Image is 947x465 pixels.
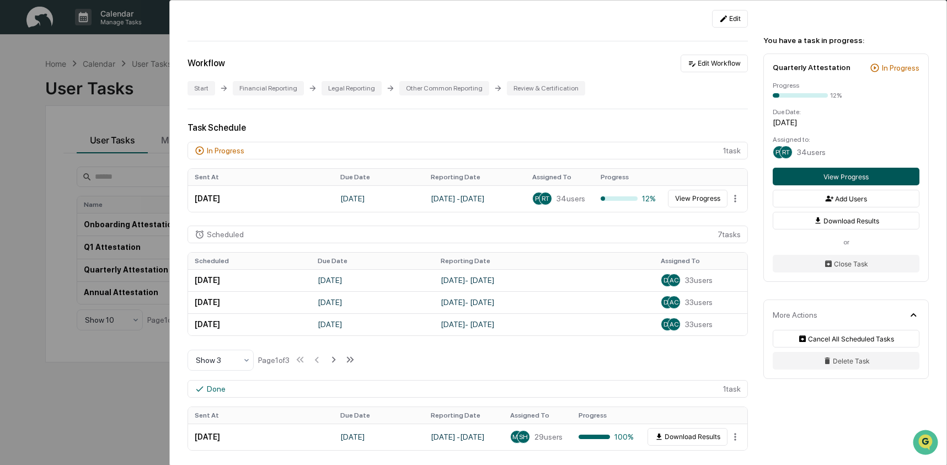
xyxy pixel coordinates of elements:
[512,433,522,441] span: MB
[188,407,334,424] th: Sent At
[773,190,919,207] button: Add Users
[334,185,424,212] td: [DATE]
[773,63,850,72] div: Quarterly Attestation
[7,135,76,154] a: 🖐️Preclearance
[526,169,594,185] th: Assigned To
[594,169,662,185] th: Progress
[7,156,74,175] a: 🔎Data Lookup
[712,10,748,28] button: Edit
[78,186,133,195] a: Powered byPylon
[601,194,656,203] div: 12%
[773,212,919,229] button: Download Results
[11,23,201,41] p: How can we help?
[22,139,71,150] span: Preclearance
[38,95,140,104] div: We're available if you need us!
[519,433,528,441] span: SH
[664,276,672,284] span: DR
[258,356,290,365] div: Page 1 of 3
[681,55,748,72] button: Edit Workflow
[334,424,424,450] td: [DATE]
[188,169,334,185] th: Sent At
[188,253,311,269] th: Scheduled
[110,187,133,195] span: Pylon
[668,190,727,207] button: View Progress
[830,92,842,99] div: 12%
[188,122,748,133] div: Task Schedule
[797,148,826,157] span: 34 users
[207,146,244,155] div: In Progress
[424,407,504,424] th: Reporting Date
[685,320,713,329] span: 33 users
[424,169,526,185] th: Reporting Date
[670,320,679,328] span: AC
[11,140,20,149] div: 🖐️
[311,269,434,291] td: [DATE]
[579,432,634,441] div: 100%
[504,407,572,424] th: Assigned To
[399,81,489,95] div: Other Common Reporting
[507,81,585,95] div: Review & Certification
[207,384,226,393] div: Done
[76,135,141,154] a: 🗄️Attestations
[188,142,748,159] div: 1 task
[188,226,748,243] div: 7 task s
[434,313,655,335] td: [DATE] - [DATE]
[763,36,929,45] div: You have a task in progress:
[334,169,424,185] th: Due Date
[188,81,215,95] div: Start
[664,320,672,328] span: DR
[233,81,304,95] div: Financial Reporting
[685,298,713,307] span: 33 users
[773,330,919,348] button: Cancel All Scheduled Tasks
[434,269,655,291] td: [DATE] - [DATE]
[773,352,919,370] button: Delete Task
[188,269,311,291] td: [DATE]
[188,380,748,398] div: 1 task
[311,313,434,335] td: [DATE]
[424,424,504,450] td: [DATE] - [DATE]
[773,82,919,89] div: Progress
[912,429,941,458] iframe: Open customer support
[434,291,655,313] td: [DATE] - [DATE]
[773,168,919,185] button: View Progress
[775,148,784,156] span: PD
[773,108,919,116] div: Due Date:
[22,160,69,171] span: Data Lookup
[534,432,563,441] span: 29 users
[11,84,31,104] img: 1746055101610-c473b297-6a78-478c-a979-82029cc54cd1
[311,291,434,313] td: [DATE]
[685,276,713,285] span: 33 users
[773,238,919,246] div: or
[648,428,727,446] button: Download Results
[11,161,20,170] div: 🔎
[557,194,585,203] span: 34 users
[670,298,679,306] span: AC
[188,291,311,313] td: [DATE]
[188,185,334,212] td: [DATE]
[91,139,137,150] span: Attestations
[882,63,919,72] div: In Progress
[207,230,244,239] div: Scheduled
[322,81,382,95] div: Legal Reporting
[424,185,526,212] td: [DATE] - [DATE]
[535,195,543,202] span: PD
[773,136,919,143] div: Assigned to:
[80,140,89,149] div: 🗄️
[188,58,225,68] div: Workflow
[542,195,549,202] span: RT
[311,253,434,269] th: Due Date
[38,84,181,95] div: Start new chat
[773,311,817,319] div: More Actions
[773,118,919,127] div: [DATE]
[334,407,424,424] th: Due Date
[654,253,747,269] th: Assigned To
[188,313,311,335] td: [DATE]
[782,148,790,156] span: RT
[670,276,679,284] span: AC
[188,424,334,450] td: [DATE]
[773,255,919,272] button: Close Task
[572,407,640,424] th: Progress
[664,298,672,306] span: DR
